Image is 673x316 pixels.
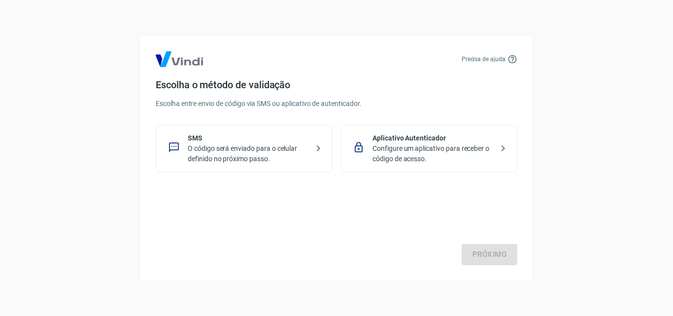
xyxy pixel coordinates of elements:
[462,55,505,64] p: Precisa de ajuda
[340,125,517,173] div: Aplicativo AutenticadorConfigure um aplicativo para receber o código de acesso.
[188,133,308,143] p: SMS
[156,79,517,91] h4: Escolha o método de validação
[156,99,517,109] p: Escolha entre envio de código via SMS ou aplicativo de autenticador.
[156,51,203,67] img: Logo Vind
[156,125,333,173] div: SMSO código será enviado para o celular definido no próximo passo.
[188,143,308,164] p: O código será enviado para o celular definido no próximo passo.
[372,143,493,164] p: Configure um aplicativo para receber o código de acesso.
[372,133,493,143] p: Aplicativo Autenticador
